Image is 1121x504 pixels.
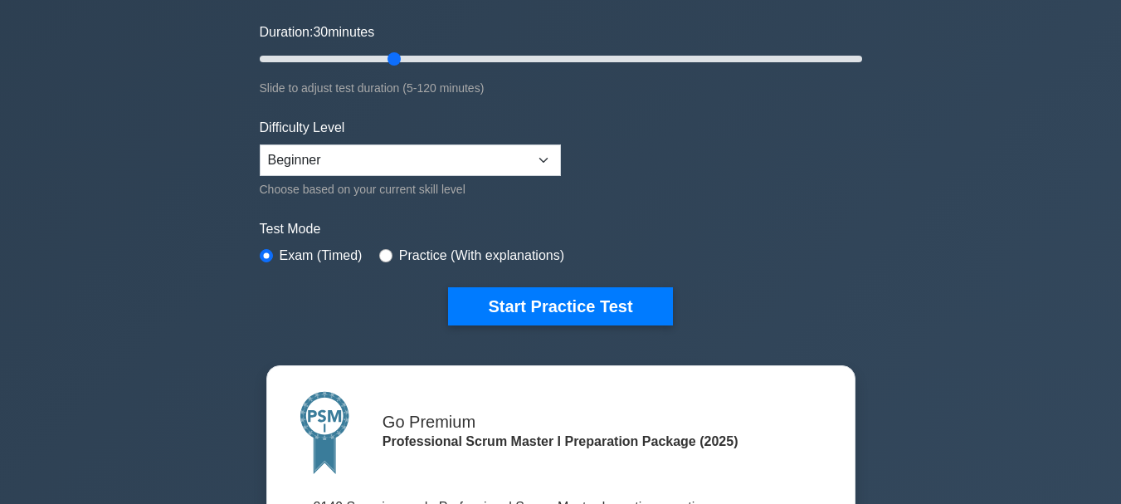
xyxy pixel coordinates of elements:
[260,22,375,42] label: Duration: minutes
[260,219,862,239] label: Test Mode
[260,179,561,199] div: Choose based on your current skill level
[448,287,672,325] button: Start Practice Test
[399,246,564,266] label: Practice (With explanations)
[260,118,345,138] label: Difficulty Level
[280,246,363,266] label: Exam (Timed)
[313,25,328,39] span: 30
[260,78,862,98] div: Slide to adjust test duration (5-120 minutes)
